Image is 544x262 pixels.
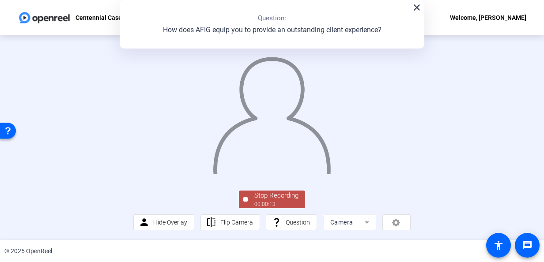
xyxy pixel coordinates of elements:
[493,240,504,251] mat-icon: accessibility
[258,13,286,23] p: Question:
[522,240,533,251] mat-icon: message
[220,219,253,226] span: Flip Camera
[206,217,217,228] mat-icon: flip
[266,214,317,230] button: Question
[254,200,298,208] div: 00:00:13
[18,9,71,26] img: OpenReel logo
[76,12,190,23] p: Centennial Case Study: [PERSON_NAME]
[212,50,332,174] img: overlay
[163,25,382,35] p: How does AFIG equip you to provide an outstanding client experience?
[271,217,282,228] mat-icon: question_mark
[239,191,305,209] button: Stop Recording00:00:13
[254,191,298,201] div: Stop Recording
[133,214,194,230] button: Hide Overlay
[139,217,150,228] mat-icon: person
[412,2,422,13] mat-icon: close
[450,12,526,23] div: Welcome, [PERSON_NAME]
[153,219,187,226] span: Hide Overlay
[4,247,52,256] div: © 2025 OpenReel
[286,219,310,226] span: Question
[200,214,260,230] button: Flip Camera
